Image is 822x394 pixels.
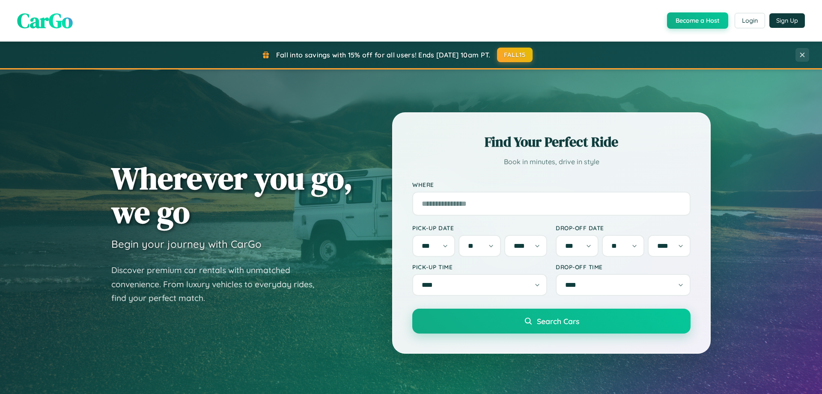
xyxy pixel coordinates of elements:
span: Fall into savings with 15% off for all users! Ends [DATE] 10am PT. [276,51,491,59]
h1: Wherever you go, we go [111,161,353,229]
button: FALL15 [497,48,533,62]
button: Become a Host [667,12,728,29]
label: Where [412,181,691,188]
span: CarGo [17,6,73,35]
h2: Find Your Perfect Ride [412,132,691,151]
label: Pick-up Time [412,263,547,271]
h3: Begin your journey with CarGo [111,238,262,250]
button: Search Cars [412,309,691,334]
button: Login [735,13,765,28]
label: Pick-up Date [412,224,547,232]
span: Search Cars [537,316,579,326]
label: Drop-off Date [556,224,691,232]
p: Discover premium car rentals with unmatched convenience. From luxury vehicles to everyday rides, ... [111,263,325,305]
button: Sign Up [769,13,805,28]
label: Drop-off Time [556,263,691,271]
p: Book in minutes, drive in style [412,156,691,168]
